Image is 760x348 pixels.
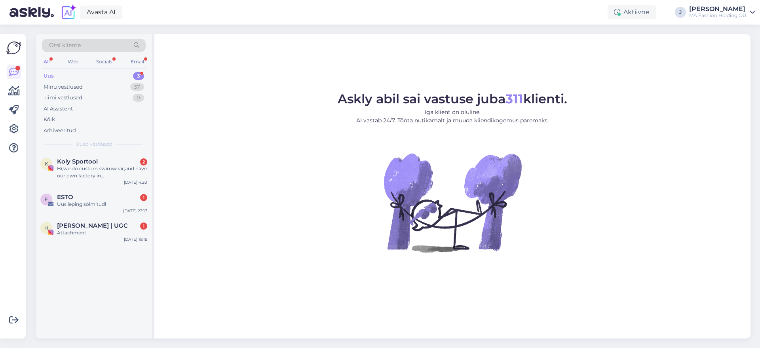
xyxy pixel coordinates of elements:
[689,6,747,12] div: [PERSON_NAME]
[44,225,48,231] span: H
[689,12,747,19] div: MA Fashion Holding OÜ
[49,41,81,49] span: Otsi kliente
[130,83,144,91] div: 37
[95,57,114,67] div: Socials
[689,6,755,19] a: [PERSON_NAME]MA Fashion Holding OÜ
[505,91,523,106] b: 311
[338,91,567,106] span: Askly abil sai vastuse juba klienti.
[133,94,144,102] div: 0
[675,7,686,18] div: J
[57,194,73,201] span: ESTO
[44,127,76,135] div: Arhiveeritud
[44,94,82,102] div: Tiimi vestlused
[57,165,147,179] div: Hi,we do custom swimwear,and have our own factory in [GEOGRAPHIC_DATA]we can custom make samples ...
[123,208,147,214] div: [DATE] 23:17
[129,57,146,67] div: Email
[80,6,122,19] a: Avasta AI
[57,201,147,208] div: Uus leping sõlmitud!
[76,141,112,148] span: Uued vestlused
[124,179,147,185] div: [DATE] 4:20
[140,222,147,230] div: 1
[44,116,55,124] div: Kõik
[66,57,80,67] div: Web
[133,72,144,80] div: 3
[45,196,48,202] span: E
[381,131,524,274] img: No Chat active
[44,105,73,113] div: AI Assistent
[57,222,128,229] span: Helge Kalde | UGC
[124,236,147,242] div: [DATE] 18:18
[6,40,21,55] img: Askly Logo
[44,72,54,80] div: Uus
[42,57,51,67] div: All
[140,194,147,201] div: 1
[608,5,656,19] div: Aktiivne
[60,4,77,21] img: explore-ai
[57,229,147,236] div: Attachment
[44,83,83,91] div: Minu vestlused
[45,161,48,167] span: K
[338,108,567,125] p: Iga klient on oluline. AI vastab 24/7. Tööta nutikamalt ja muuda kliendikogemus paremaks.
[140,158,147,165] div: 2
[57,158,98,165] span: Koly Sportool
